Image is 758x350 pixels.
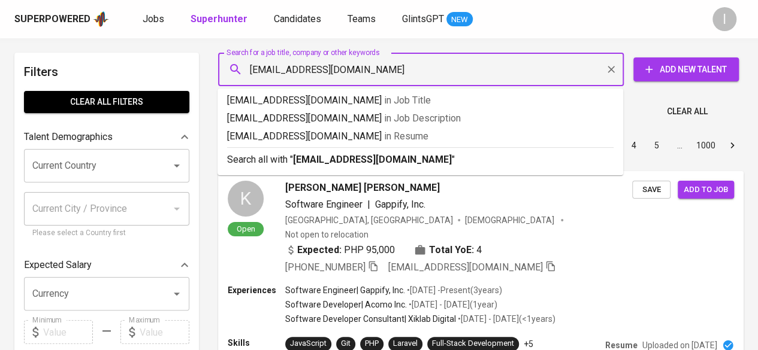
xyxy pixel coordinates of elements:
[402,12,473,27] a: GlintsGPT NEW
[290,338,327,349] div: JavaScript
[643,62,729,77] span: Add New Talent
[285,299,407,311] p: Software Developer | Acomo Inc.
[402,13,444,25] span: GlintsGPT
[667,104,708,119] span: Clear All
[405,284,502,296] p: • [DATE] - Present ( 3 years )
[24,130,113,144] p: Talent Demographics
[285,284,405,296] p: Software Engineer | Gappify, Inc.
[285,313,456,325] p: Software Developer Consultant | Xiklab Digital
[43,320,93,344] input: Value
[285,181,440,195] span: [PERSON_NAME] [PERSON_NAME]
[297,243,342,257] b: Expected:
[693,136,719,155] button: Go to page 1000
[32,227,181,239] p: Please select a Country first
[285,199,363,210] span: Software Engineer
[227,129,614,144] p: [EMAIL_ADDRESS][DOMAIN_NAME]
[367,197,370,212] span: |
[93,10,109,28] img: app logo
[168,157,185,174] button: Open
[407,299,497,311] p: • [DATE] - [DATE] ( 1 year )
[24,253,189,277] div: Expected Salary
[531,136,744,155] nav: pagination navigation
[348,12,378,27] a: Teams
[285,229,369,241] p: Not open to relocation
[446,14,473,26] span: NEW
[678,181,734,199] button: Add to job
[274,12,324,27] a: Candidates
[384,130,428,142] span: in Resume
[227,153,614,167] p: Search all with " "
[228,284,285,296] p: Experiences
[662,101,712,123] button: Clear All
[191,13,247,25] b: Superhunter
[684,183,728,197] span: Add to job
[24,91,189,113] button: Clear All filters
[624,136,644,155] button: Go to page 4
[712,7,736,31] div: I
[14,10,109,28] a: Superpoweredapp logo
[24,125,189,149] div: Talent Demographics
[384,95,431,106] span: in Job Title
[168,285,185,302] button: Open
[393,338,418,349] div: Laravel
[456,313,555,325] p: • [DATE] - [DATE] ( <1 years )
[293,154,452,165] b: [EMAIL_ADDRESS][DOMAIN_NAME]
[285,243,395,257] div: PHP 95,000
[24,258,92,272] p: Expected Salary
[285,261,366,273] span: [PHONE_NUMBER]
[14,13,90,26] div: Superpowered
[143,12,167,27] a: Jobs
[227,93,614,108] p: [EMAIL_ADDRESS][DOMAIN_NAME]
[191,12,250,27] a: Superhunter
[476,243,482,257] span: 4
[274,13,321,25] span: Candidates
[348,13,376,25] span: Teams
[524,338,533,350] p: +5
[384,112,461,124] span: in Job Description
[285,214,453,226] div: [GEOGRAPHIC_DATA], [GEOGRAPHIC_DATA]
[465,214,556,226] span: [DEMOGRAPHIC_DATA]
[429,243,474,257] b: Total YoE:
[228,181,264,217] div: K
[375,199,425,210] span: Gappify, Inc.
[232,224,260,234] span: Open
[341,338,351,349] div: Git
[388,261,543,273] span: [EMAIL_ADDRESS][DOMAIN_NAME]
[140,320,189,344] input: Value
[143,13,164,25] span: Jobs
[432,338,514,349] div: Full-Stack Development
[228,337,285,349] p: Skills
[365,338,379,349] div: PHP
[638,183,665,197] span: Save
[632,181,671,199] button: Save
[723,136,742,155] button: Go to next page
[24,62,189,81] h6: Filters
[227,111,614,126] p: [EMAIL_ADDRESS][DOMAIN_NAME]
[603,61,620,78] button: Clear
[34,95,180,109] span: Clear All filters
[670,139,689,151] div: …
[647,136,666,155] button: Go to page 5
[633,57,739,81] button: Add New Talent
